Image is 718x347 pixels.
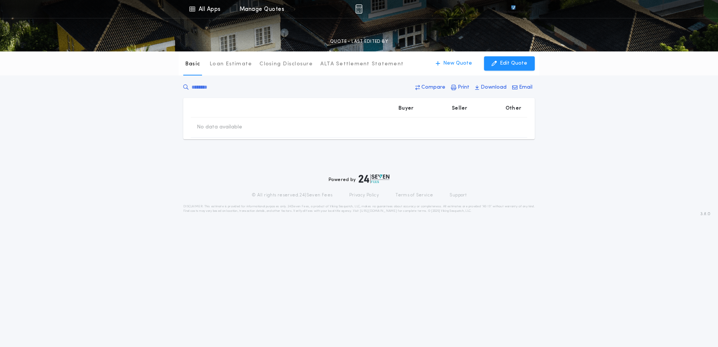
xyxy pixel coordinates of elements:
[443,60,472,67] p: New Quote
[413,81,448,94] button: Compare
[500,60,527,67] p: Edit Quote
[481,84,507,91] p: Download
[398,105,413,112] p: Buyer
[320,60,404,68] p: ALTA Settlement Statement
[183,204,535,213] p: DISCLAIMER: This estimate is provided for informational purposes only. 24|Seven Fees, a product o...
[360,210,397,213] a: [URL][DOMAIN_NAME]
[359,174,389,183] img: logo
[421,84,445,91] p: Compare
[452,105,468,112] p: Seller
[428,56,480,71] button: New Quote
[252,192,333,198] p: © All rights reserved. 24|Seven Fees
[329,174,389,183] div: Powered by
[355,5,362,14] img: img
[185,60,200,68] p: Basic
[449,81,472,94] button: Print
[473,81,509,94] button: Download
[519,84,532,91] p: Email
[349,192,379,198] a: Privacy Policy
[510,81,535,94] button: Email
[505,105,521,112] p: Other
[450,192,466,198] a: Support
[330,38,388,45] p: QUOTE - LAST EDITED BY
[700,211,710,217] span: 3.8.0
[191,118,248,137] td: No data available
[395,192,433,198] a: Terms of Service
[210,60,252,68] p: Loan Estimate
[458,84,469,91] p: Print
[259,60,313,68] p: Closing Disclosure
[484,56,535,71] button: Edit Quote
[498,5,529,13] img: vs-icon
